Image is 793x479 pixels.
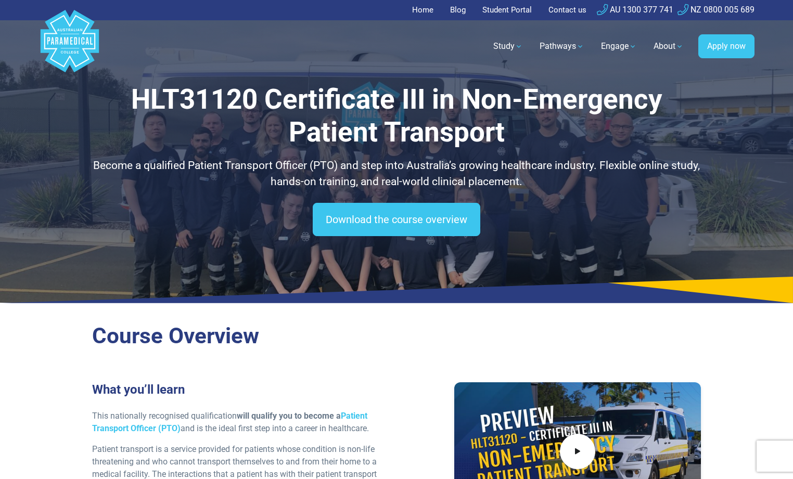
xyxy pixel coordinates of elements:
p: Become a qualified Patient Transport Officer (PTO) and step into Australia’s growing healthcare i... [92,158,701,190]
h2: Course Overview [92,323,701,349]
a: Australian Paramedical College [39,20,101,73]
h3: What you’ll learn [92,382,390,397]
a: NZ 0800 005 689 [677,5,754,15]
a: Engage [595,32,643,61]
p: This nationally recognised qualification and is the ideal first step into a career in healthcare. [92,410,390,435]
a: Download the course overview [313,203,480,236]
a: Pathways [533,32,591,61]
a: About [647,32,690,61]
a: Apply now [698,34,754,58]
h1: HLT31120 Certificate III in Non-Emergency Patient Transport [92,83,701,149]
a: Study [487,32,529,61]
a: AU 1300 377 741 [597,5,673,15]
